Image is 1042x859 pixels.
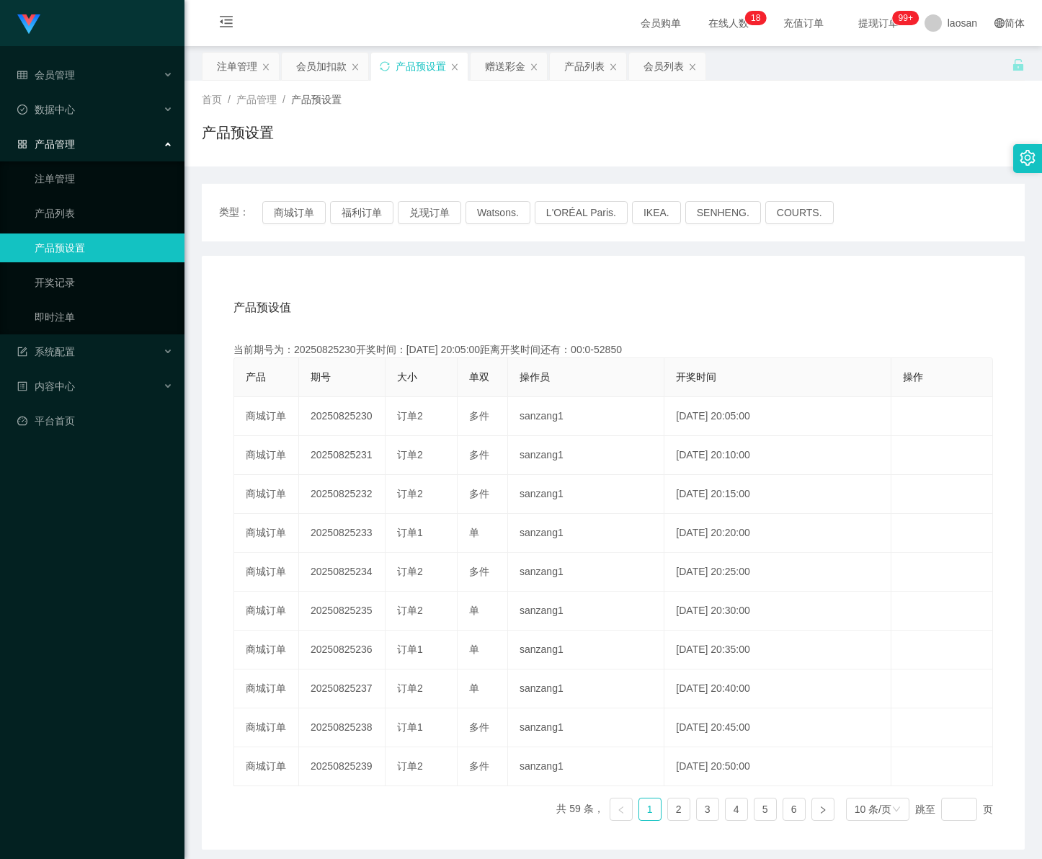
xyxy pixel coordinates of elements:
[754,798,776,820] a: 5
[508,592,664,631] td: sanzang1
[17,347,27,357] i: 图标: form
[664,708,891,747] td: [DATE] 20:45:00
[855,798,891,820] div: 10 条/页
[35,199,173,228] a: 产品列表
[397,760,423,772] span: 订单2
[892,805,901,815] i: 图标: down
[1012,58,1025,71] i: 图标: unlock
[397,410,423,422] span: 订单2
[35,268,173,297] a: 开奖记录
[234,747,299,786] td: 商城订单
[202,1,251,47] i: 图标: menu-fold
[17,381,27,391] i: 图标: profile
[234,514,299,553] td: 商城订单
[754,798,777,821] li: 5
[17,139,27,149] i: 图标: appstore-o
[17,70,27,80] i: 图标: table
[299,397,386,436] td: 20250825230
[508,669,664,708] td: sanzang1
[508,553,664,592] td: sanzang1
[299,592,386,631] td: 20250825235
[469,721,489,733] span: 多件
[246,371,266,383] span: 产品
[664,397,891,436] td: [DATE] 20:05:00
[17,69,75,81] span: 会员管理
[397,605,423,616] span: 订单2
[609,63,618,71] i: 图标: close
[17,104,75,115] span: 数据中心
[530,63,538,71] i: 图标: close
[35,164,173,193] a: 注单管理
[819,806,827,814] i: 图标: right
[299,631,386,669] td: 20250825236
[397,527,423,538] span: 订单1
[469,371,489,383] span: 单双
[756,11,761,25] p: 8
[17,138,75,150] span: 产品管理
[469,566,489,577] span: 多件
[299,747,386,786] td: 20250825239
[299,553,386,592] td: 20250825234
[233,299,291,316] span: 产品预设值
[765,201,834,224] button: COURTS.
[485,53,525,80] div: 赠送彩金
[994,18,1005,28] i: 图标: global
[508,436,664,475] td: sanzang1
[217,53,257,80] div: 注单管理
[556,798,603,821] li: 共 59 条，
[564,53,605,80] div: 产品列表
[639,798,661,820] a: 1
[202,94,222,105] span: 首页
[234,397,299,436] td: 商城订单
[676,371,716,383] span: 开奖时间
[234,631,299,669] td: 商城订单
[508,475,664,514] td: sanzang1
[351,63,360,71] i: 图标: close
[725,798,748,821] li: 4
[508,397,664,436] td: sanzang1
[299,475,386,514] td: 20250825232
[685,201,761,224] button: SENHENG.
[233,342,993,357] div: 当前期号为：20250825230开奖时间：[DATE] 20:05:00距离开奖时间还有：00:0-52850
[811,798,834,821] li: 下一页
[469,760,489,772] span: 多件
[397,371,417,383] span: 大小
[397,488,423,499] span: 订单2
[282,94,285,105] span: /
[397,721,423,733] span: 订单1
[234,669,299,708] td: 商城订单
[697,798,718,820] a: 3
[535,201,628,224] button: L'ORÉAL Paris.
[469,449,489,460] span: 多件
[664,631,891,669] td: [DATE] 20:35:00
[296,53,347,80] div: 会员加扣款
[469,488,489,499] span: 多件
[396,53,446,80] div: 产品预设置
[1020,150,1036,166] i: 图标: setting
[35,233,173,262] a: 产品预设置
[745,11,766,25] sup: 18
[903,371,923,383] span: 操作
[398,201,461,224] button: 兑现订单
[610,798,633,821] li: 上一页
[234,553,299,592] td: 商城订单
[17,346,75,357] span: 系统配置
[668,798,690,820] a: 2
[234,475,299,514] td: 商城订单
[234,436,299,475] td: 商城订单
[35,303,173,331] a: 即时注单
[664,514,891,553] td: [DATE] 20:20:00
[397,682,423,694] span: 订单2
[17,104,27,115] i: 图标: check-circle-o
[234,592,299,631] td: 商城订单
[632,201,681,224] button: IKEA.
[17,14,40,35] img: logo.9652507e.png
[228,94,231,105] span: /
[617,806,625,814] i: 图标: left
[664,475,891,514] td: [DATE] 20:15:00
[397,449,423,460] span: 订单2
[688,63,697,71] i: 图标: close
[638,798,662,821] li: 1
[236,94,277,105] span: 产品管理
[469,644,479,655] span: 单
